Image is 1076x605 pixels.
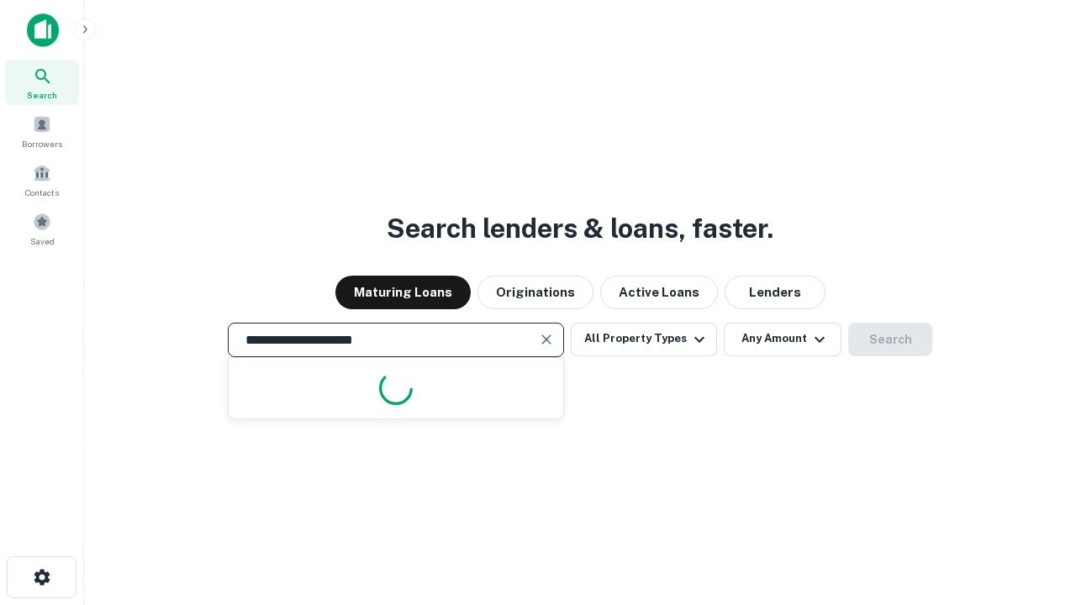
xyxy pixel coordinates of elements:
[992,471,1076,551] iframe: Chat Widget
[5,157,79,203] a: Contacts
[335,276,471,309] button: Maturing Loans
[725,276,825,309] button: Lenders
[724,323,841,356] button: Any Amount
[27,88,57,102] span: Search
[27,13,59,47] img: capitalize-icon.png
[5,60,79,105] a: Search
[535,328,558,351] button: Clear
[477,276,593,309] button: Originations
[5,206,79,251] a: Saved
[387,208,773,249] h3: Search lenders & loans, faster.
[571,323,717,356] button: All Property Types
[600,276,718,309] button: Active Loans
[30,234,55,248] span: Saved
[5,108,79,154] a: Borrowers
[25,186,59,199] span: Contacts
[22,137,62,150] span: Borrowers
